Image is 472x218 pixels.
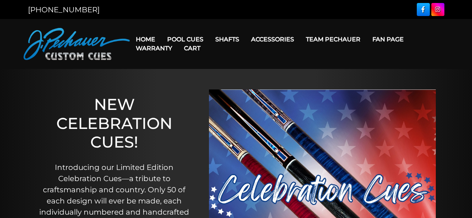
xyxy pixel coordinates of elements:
a: Warranty [130,39,178,58]
a: Fan Page [366,30,410,49]
a: Team Pechauer [300,30,366,49]
a: Accessories [245,30,300,49]
a: Cart [178,39,206,58]
img: Pechauer Custom Cues [24,28,130,60]
a: [PHONE_NUMBER] [28,5,100,14]
a: Home [130,30,161,49]
h1: NEW CELEBRATION CUES! [39,95,190,151]
a: Shafts [209,30,245,49]
a: Pool Cues [161,30,209,49]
